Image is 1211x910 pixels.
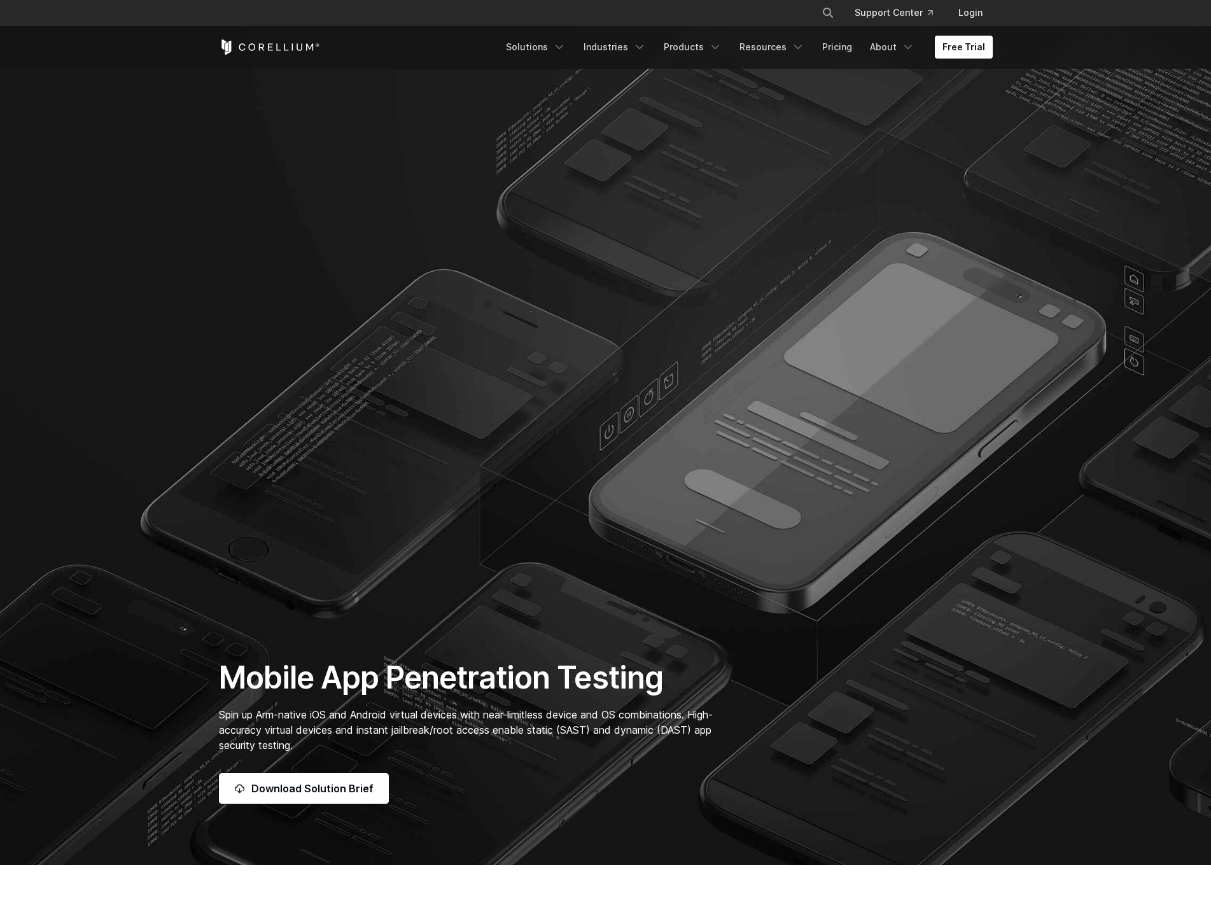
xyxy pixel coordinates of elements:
[935,36,993,59] a: Free Trial
[656,36,729,59] a: Products
[498,36,993,59] div: Navigation Menu
[219,708,713,752] span: Spin up Arm-native iOS and Android virtual devices with near-limitless device and OS combinations...
[219,659,726,697] h1: Mobile App Penetration Testing
[498,36,573,59] a: Solutions
[576,36,654,59] a: Industries
[815,36,860,59] a: Pricing
[219,39,320,55] a: Corellium Home
[732,36,812,59] a: Resources
[862,36,922,59] a: About
[251,781,374,796] span: Download Solution Brief
[806,1,993,24] div: Navigation Menu
[948,1,993,24] a: Login
[844,1,943,24] a: Support Center
[219,773,389,804] a: Download Solution Brief
[816,1,839,24] button: Search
